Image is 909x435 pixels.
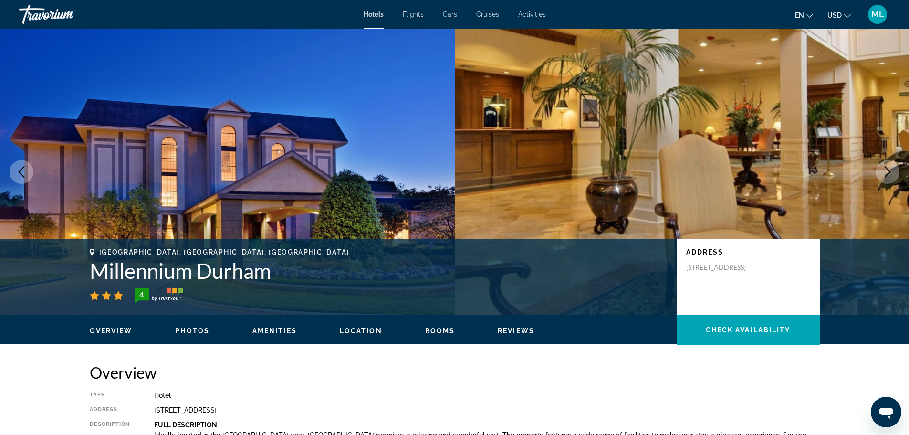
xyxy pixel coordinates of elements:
button: Location [340,327,382,335]
button: Next image [876,160,899,184]
p: [STREET_ADDRESS] [686,263,763,272]
span: Amenities [252,327,297,335]
span: Location [340,327,382,335]
p: Address [686,248,810,256]
span: en [795,11,804,19]
div: 4 [132,289,151,300]
span: Check Availability [706,326,791,334]
a: Activities [518,11,546,18]
button: Overview [90,327,133,335]
button: Amenities [252,327,297,335]
span: Overview [90,327,133,335]
a: Cruises [476,11,499,18]
a: Travorium [19,2,115,27]
span: USD [827,11,842,19]
span: Photos [175,327,209,335]
a: Flights [403,11,424,18]
div: [STREET_ADDRESS] [154,406,820,414]
span: ML [871,10,884,19]
span: Reviews [498,327,534,335]
button: User Menu [865,4,890,24]
div: Address [90,406,130,414]
button: Previous image [10,160,33,184]
img: trustyou-badge-hor.svg [135,288,183,303]
iframe: Button to launch messaging window [871,397,901,427]
div: Type [90,392,130,399]
span: Rooms [425,327,455,335]
button: Check Availability [677,315,820,345]
button: Rooms [425,327,455,335]
button: Photos [175,327,209,335]
h1: Millennium Durham [90,258,667,283]
a: Cars [443,11,457,18]
a: Hotels [364,11,384,18]
div: Hotel [154,392,820,399]
button: Reviews [498,327,534,335]
span: [GEOGRAPHIC_DATA], [GEOGRAPHIC_DATA], [GEOGRAPHIC_DATA] [99,248,349,256]
b: Full Description [154,421,217,429]
button: Change currency [827,8,851,22]
h2: Overview [90,363,820,382]
button: Change language [795,8,813,22]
